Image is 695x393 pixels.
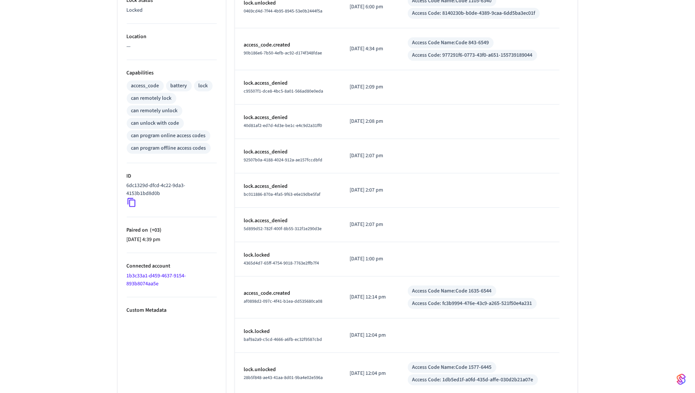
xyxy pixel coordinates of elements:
[677,373,686,385] img: SeamLogoGradient.69752ec5.svg
[244,289,331,297] p: access_code.created
[350,293,390,301] p: [DATE] 12:14 pm
[412,39,489,47] div: Access Code Name: Code 843-6549
[350,255,390,263] p: [DATE] 1:00 pm
[244,157,323,163] span: 92507b0a-4188-4024-912a-ae157fccdbfd
[350,186,390,194] p: [DATE] 2:07 pm
[244,336,322,343] span: baf9a2a9-c5cd-4666-a6fb-ec32f9587cbd
[131,144,206,152] div: can program offline access codes
[350,3,390,11] p: [DATE] 6:00 pm
[244,114,331,122] p: lock.access_denied
[350,331,390,339] p: [DATE] 12:04 pm
[127,306,217,314] p: Custom Metadata
[244,41,331,49] p: access_code.created
[244,298,323,305] span: af0898d2-097c-4f41-b1ea-dd535680ca08
[148,226,162,234] span: ( +03 )
[127,182,214,198] p: 6dc1329d-dfcd-4c22-9da3-4153b1bd8d0b
[171,82,187,90] div: battery
[127,262,217,270] p: Connected account
[412,287,492,295] div: Access Code Name: Code 1635-6544
[350,45,390,53] p: [DATE] 4:34 pm
[127,43,217,51] p: —
[412,300,532,308] div: Access Code: fc3b9994-476e-43c9-a265-521f50e4a231
[127,69,217,77] p: Capabilities
[127,272,186,288] a: 1b3c33a1-d459-4637-9154-893b8074aa5e
[131,94,172,102] div: can remotely lock
[350,83,390,91] p: [DATE] 2:09 pm
[244,50,322,56] span: 90b186e6-7b50-4efb-ac92-d174f348fdae
[412,51,533,59] div: Access Code: 977291f6-0773-43f0-a651-155739189044
[127,226,217,234] p: Paired on
[244,79,331,87] p: lock.access_denied
[244,191,321,198] span: bc011886-870a-4fa5-9f63-e6e19dbe5faf
[244,88,323,94] span: c95507f1-dce8-4bc5-8a01-566ad80e0eda
[244,8,323,14] span: 0469cd4d-7f44-4b95-8945-53e0b2444f5a
[127,6,217,14] p: Locked
[131,132,206,140] div: can program online access codes
[244,251,331,259] p: lock.locked
[244,226,322,232] span: 5d899d52-782f-400f-8b55-312f1e290d3e
[131,107,178,115] div: can remotely unlock
[244,374,323,381] span: 28b5f848-ae43-41aa-8d01-9ba4e02e596a
[131,119,179,127] div: can unlock with code
[127,33,217,41] p: Location
[244,148,331,156] p: lock.access_denied
[244,183,331,190] p: lock.access_denied
[127,236,217,244] p: [DATE] 4:39 pm
[412,376,533,384] div: Access Code: 1db5ed1f-a0fd-435d-affe-030d2b21a07e
[412,364,492,371] div: Access Code Name: Code 1577-6445
[244,366,331,374] p: lock.unlocked
[131,82,159,90] div: access_code
[127,172,217,180] p: ID
[244,217,331,225] p: lock.access_denied
[244,260,319,266] span: 4365d4d7-65ff-4754-9018-7763e2ffb7f4
[350,370,390,378] p: [DATE] 12:04 pm
[350,152,390,160] p: [DATE] 2:07 pm
[350,221,390,229] p: [DATE] 2:07 pm
[412,9,535,17] div: Access Code: 8140230b-b0de-4389-9caa-6dd5ba3ec01f
[199,82,208,90] div: lock
[350,118,390,125] p: [DATE] 2:08 pm
[244,328,331,336] p: lock.locked
[244,122,322,129] span: 40d81af2-ed7d-4d3e-be1c-e4c9d2a31ff0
